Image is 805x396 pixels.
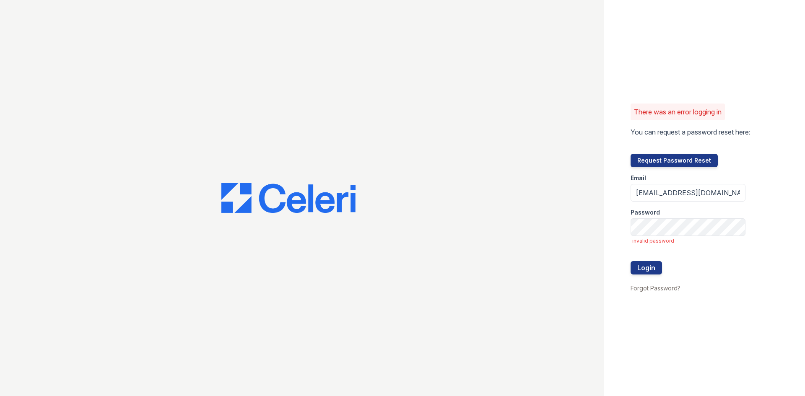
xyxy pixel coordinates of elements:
[632,238,745,244] span: invalid password
[634,107,722,117] p: There was an error logging in
[631,127,750,137] p: You can request a password reset here:
[631,174,646,182] label: Email
[631,261,662,274] button: Login
[631,208,660,217] label: Password
[631,154,718,167] button: Request Password Reset
[631,285,680,292] a: Forgot Password?
[221,183,356,213] img: CE_Logo_Blue-a8612792a0a2168367f1c8372b55b34899dd931a85d93a1a3d3e32e68fde9ad4.png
